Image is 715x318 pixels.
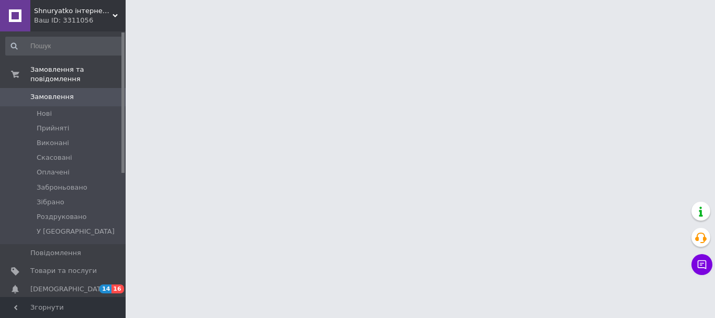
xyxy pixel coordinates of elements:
span: Shnuryatko інтернет-магазин [34,6,113,16]
span: Замовлення [30,92,74,102]
span: Зібрано [37,198,64,207]
div: Ваш ID: 3311056 [34,16,126,25]
span: Прийняті [37,124,69,133]
span: Скасовані [37,153,72,162]
button: Чат з покупцем [691,254,712,275]
span: 14 [99,284,111,293]
span: Заброньовано [37,183,87,192]
span: Замовлення та повідомлення [30,65,126,84]
span: Виконані [37,138,69,148]
span: Роздруковано [37,212,87,222]
span: 16 [111,284,124,293]
span: Нові [37,109,52,118]
input: Пошук [5,37,124,56]
span: Повідомлення [30,248,81,258]
span: Оплачені [37,168,70,177]
span: У [GEOGRAPHIC_DATA] [37,227,115,236]
span: Товари та послуги [30,266,97,276]
span: [DEMOGRAPHIC_DATA] [30,284,108,294]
